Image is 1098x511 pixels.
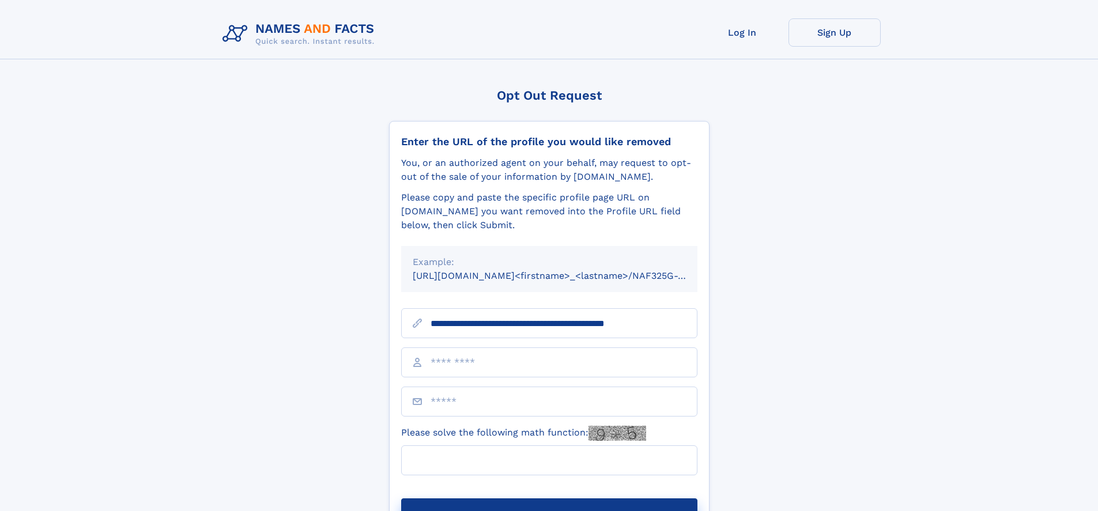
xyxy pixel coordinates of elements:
div: Enter the URL of the profile you would like removed [401,135,697,148]
a: Log In [696,18,788,47]
img: Logo Names and Facts [218,18,384,50]
div: Opt Out Request [389,88,710,103]
a: Sign Up [788,18,881,47]
div: Example: [413,255,686,269]
div: Please copy and paste the specific profile page URL on [DOMAIN_NAME] you want removed into the Pr... [401,191,697,232]
div: You, or an authorized agent on your behalf, may request to opt-out of the sale of your informatio... [401,156,697,184]
small: [URL][DOMAIN_NAME]<firstname>_<lastname>/NAF325G-xxxxxxxx [413,270,719,281]
label: Please solve the following math function: [401,426,646,441]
